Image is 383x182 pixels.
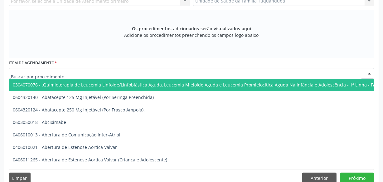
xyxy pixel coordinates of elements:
label: Item de agendamento [9,58,57,68]
span: 0406010013 - Abertura de Comunicação Inter-Atrial [13,132,120,138]
span: 0406010021 - Abertura de Estenose Aortica Valvar [13,144,117,150]
span: 0604320124 - Abatacepte 250 Mg Injetável (Por Frasco Ampola). [13,107,145,113]
span: 0406010030 - Abertura de Estenose Pulmonar Valvar [13,169,123,175]
span: 0406011265 - Abertura de Estenose Aortica Valvar (Criança e Adolescente) [13,157,167,163]
input: Buscar por procedimento [11,70,361,83]
span: 0604320140 - Abatacepte 125 Mg Injetável (Por Seringa Preenchida) [13,94,154,100]
span: Os procedimentos adicionados serão visualizados aqui [132,25,251,32]
span: 0603050018 - Abciximabe [13,119,66,125]
span: Adicione os procedimentos preenchendo os campos logo abaixo [124,32,259,38]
